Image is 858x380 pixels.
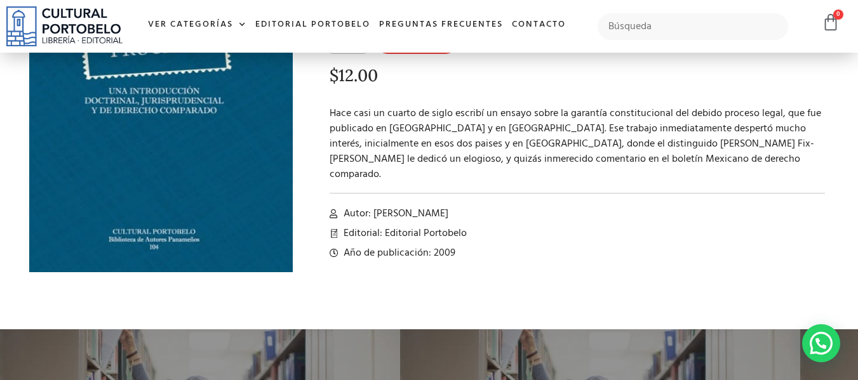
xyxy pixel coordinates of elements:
[507,11,570,39] a: Contacto
[340,226,467,241] span: Editorial: Editorial Portobelo
[330,65,378,86] bdi: 12.00
[822,13,840,32] a: 0
[330,106,826,182] p: Hace casi un cuarto de siglo escribí un ensayo sobre la garantía constitucional del debido proces...
[802,324,840,362] div: WhatsApp contact
[598,13,789,40] input: Búsqueda
[340,206,448,221] span: Autor: [PERSON_NAME]
[330,65,339,86] span: $
[340,246,455,261] span: Año de publicación: 2009
[144,11,251,39] a: Ver Categorías
[251,11,375,39] a: Editorial Portobelo
[375,11,507,39] a: Preguntas frecuentes
[833,10,843,20] span: 0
